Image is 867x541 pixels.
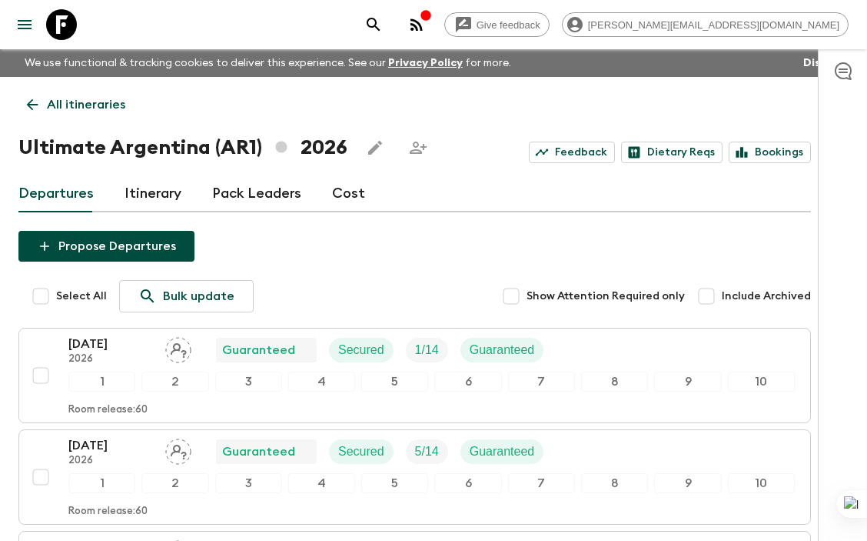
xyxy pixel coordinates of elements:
[18,231,194,262] button: Propose Departures
[18,49,517,77] p: We use functional & tracking cookies to deliver this experience. See our for more.
[329,439,394,464] div: Secured
[212,175,301,212] a: Pack Leaders
[215,372,282,392] div: 3
[68,372,135,392] div: 1
[141,372,208,392] div: 2
[654,473,721,493] div: 9
[18,328,811,423] button: [DATE]2026Assign pack leaderGuaranteedSecuredTrip FillGuaranteed12345678910Room release:60
[68,506,148,518] p: Room release: 60
[406,338,448,362] div: Trip Fill
[434,372,501,392] div: 6
[165,443,191,456] span: Assign pack leader
[434,473,501,493] div: 6
[406,439,448,464] div: Trip Fill
[338,442,384,461] p: Secured
[415,341,439,359] p: 1 / 14
[56,289,107,304] span: Select All
[288,372,355,392] div: 4
[18,429,811,525] button: [DATE]2026Assign pack leaderGuaranteedSecuredTrip FillGuaranteed12345678910Room release:60
[338,341,384,359] p: Secured
[581,473,648,493] div: 8
[729,142,811,163] a: Bookings
[470,341,535,359] p: Guaranteed
[68,404,148,416] p: Room release: 60
[527,289,685,304] span: Show Attention Required only
[508,473,575,493] div: 7
[444,12,550,37] a: Give feedback
[728,372,795,392] div: 10
[654,372,721,392] div: 9
[388,58,463,68] a: Privacy Policy
[215,473,282,493] div: 3
[361,473,428,493] div: 5
[18,175,94,212] a: Departures
[332,175,365,212] a: Cost
[288,473,355,493] div: 4
[580,19,848,31] span: [PERSON_NAME][EMAIL_ADDRESS][DOMAIN_NAME]
[9,9,40,40] button: menu
[562,12,849,37] div: [PERSON_NAME][EMAIL_ADDRESS][DOMAIN_NAME]
[18,132,347,163] h1: Ultimate Argentina (AR1) 2026
[415,442,439,461] p: 5 / 14
[468,19,549,31] span: Give feedback
[165,342,191,354] span: Assign pack leader
[581,372,648,392] div: 8
[68,335,153,353] p: [DATE]
[358,9,389,40] button: search adventures
[68,455,153,467] p: 2026
[529,142,615,163] a: Feedback
[621,142,722,163] a: Dietary Reqs
[141,473,208,493] div: 2
[125,175,181,212] a: Itinerary
[222,341,295,359] p: Guaranteed
[222,442,295,461] p: Guaranteed
[361,372,428,392] div: 5
[68,436,153,455] p: [DATE]
[119,280,254,312] a: Bulk update
[722,289,811,304] span: Include Archived
[47,95,125,114] p: All itineraries
[163,287,234,306] p: Bulk update
[18,89,134,120] a: All itineraries
[470,442,535,461] p: Guaranteed
[799,52,849,74] button: Dismiss
[68,473,135,493] div: 1
[403,132,433,163] span: Share this itinerary
[329,338,394,362] div: Secured
[360,132,390,163] button: Edit this itinerary
[508,372,575,392] div: 7
[728,473,795,493] div: 10
[68,353,153,366] p: 2026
